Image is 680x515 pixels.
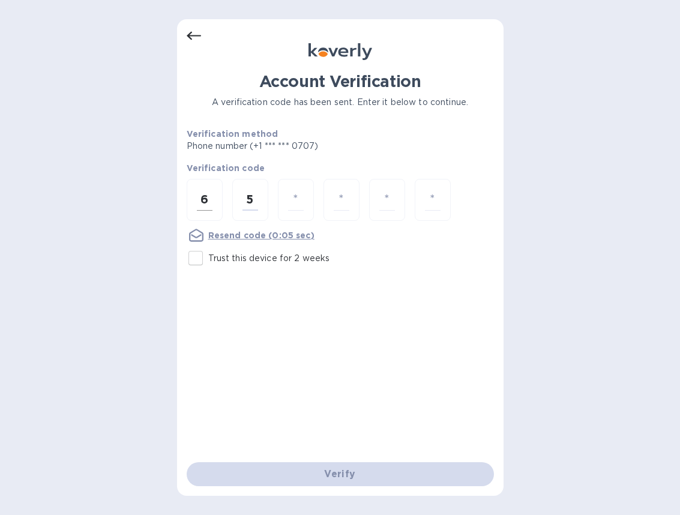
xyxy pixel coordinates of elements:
[187,96,494,109] p: A verification code has been sent. Enter it below to continue.
[187,140,411,152] p: Phone number (+1 *** *** 0707)
[187,162,494,174] p: Verification code
[208,252,330,265] p: Trust this device for 2 weeks
[187,72,494,91] h1: Account Verification
[187,129,278,139] b: Verification method
[208,230,314,240] u: Resend code (0:05 sec)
